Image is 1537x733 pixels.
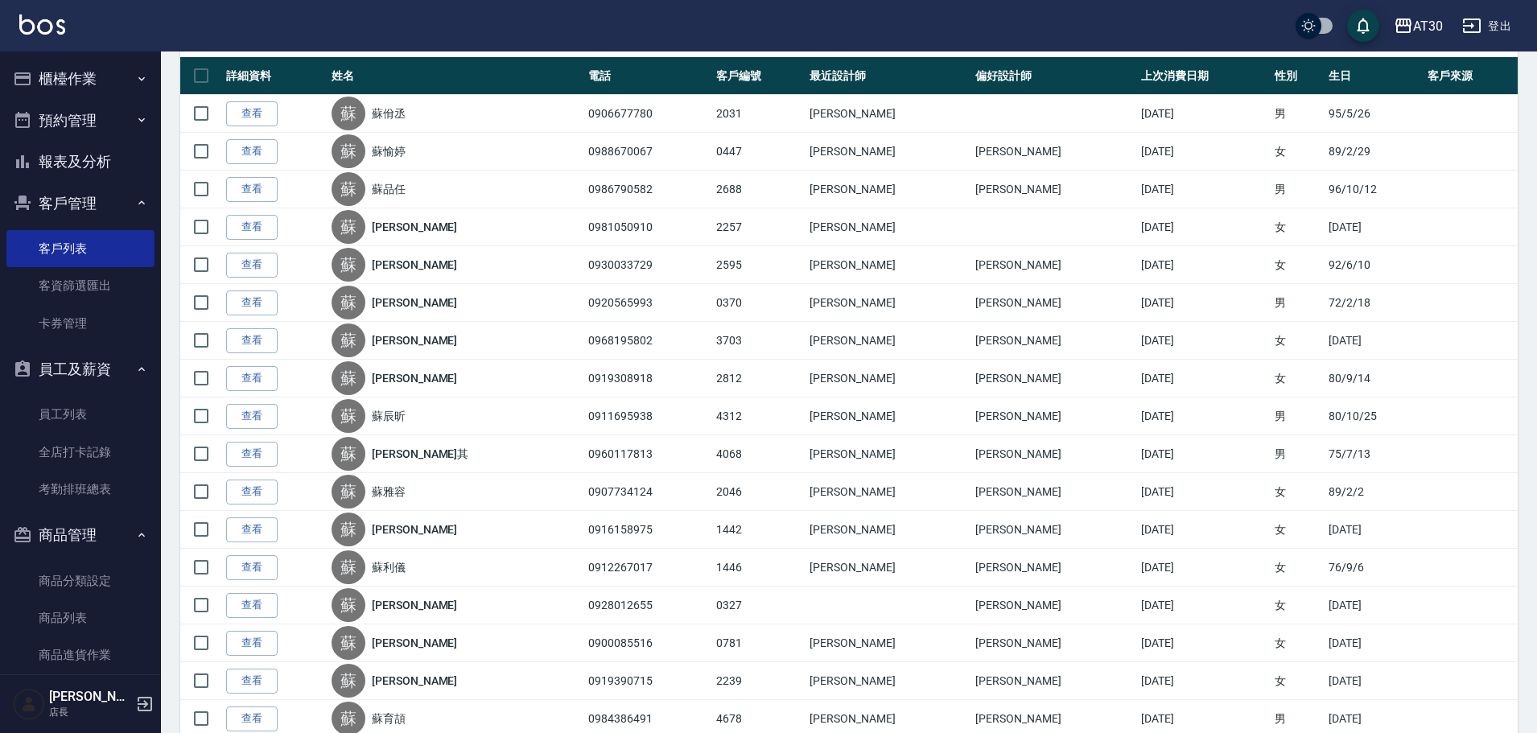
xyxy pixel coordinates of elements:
a: 查看 [226,139,278,164]
th: 上次消費日期 [1137,57,1271,95]
div: AT30 [1413,16,1443,36]
td: [PERSON_NAME] [806,435,971,473]
td: 89/2/2 [1325,473,1424,511]
td: [DATE] [1137,322,1271,360]
a: 查看 [226,328,278,353]
td: 75/7/13 [1325,435,1424,473]
td: 女 [1271,322,1325,360]
div: 蘇 [332,210,365,244]
td: 0919390715 [584,662,711,700]
td: 80/10/25 [1325,397,1424,435]
td: 0781 [712,624,806,662]
td: [PERSON_NAME] [971,511,1137,549]
th: 生日 [1325,57,1424,95]
td: [PERSON_NAME] [971,322,1137,360]
td: 4312 [712,397,806,435]
p: 店長 [49,705,131,719]
a: 商品列表 [6,599,155,636]
td: 0919308918 [584,360,711,397]
img: Logo [19,14,65,35]
td: 0928012655 [584,587,711,624]
td: [PERSON_NAME] [971,397,1137,435]
div: 蘇 [332,248,365,282]
td: [DATE] [1137,95,1271,133]
td: 92/6/10 [1325,246,1424,284]
td: [DATE] [1137,397,1271,435]
div: 蘇 [332,550,365,584]
div: 蘇 [332,626,365,660]
td: [DATE] [1137,133,1271,171]
td: [PERSON_NAME] [806,662,971,700]
td: 0912267017 [584,549,711,587]
td: 男 [1271,397,1325,435]
td: [PERSON_NAME] [806,284,971,322]
td: 0907734124 [584,473,711,511]
a: [PERSON_NAME] [372,332,457,348]
a: 查看 [226,631,278,656]
a: 蘇辰昕 [372,408,406,424]
td: [DATE] [1137,587,1271,624]
a: [PERSON_NAME] [372,294,457,311]
a: 員工列表 [6,396,155,433]
a: [PERSON_NAME] [372,521,457,537]
td: [DATE] [1325,511,1424,549]
a: 查看 [226,253,278,278]
td: 0930033729 [584,246,711,284]
td: 2812 [712,360,806,397]
div: 蘇 [332,97,365,130]
a: 查看 [226,480,278,504]
td: 0981050910 [584,208,711,246]
a: 查看 [226,366,278,391]
a: 廠商列表 [6,673,155,710]
button: 櫃檯作業 [6,58,155,100]
td: 1446 [712,549,806,587]
td: [DATE] [1137,246,1271,284]
a: [PERSON_NAME] [372,257,457,273]
td: 2595 [712,246,806,284]
td: 男 [1271,284,1325,322]
a: 查看 [226,215,278,240]
div: 蘇 [332,588,365,622]
a: 商品進貨作業 [6,636,155,673]
a: 客戶列表 [6,230,155,267]
td: [PERSON_NAME] [971,284,1137,322]
a: 查看 [226,517,278,542]
td: 男 [1271,95,1325,133]
div: 蘇 [332,172,365,206]
div: 蘇 [332,513,365,546]
a: 卡券管理 [6,305,155,342]
td: [PERSON_NAME] [806,397,971,435]
button: 登出 [1456,11,1518,41]
td: 0447 [712,133,806,171]
a: 考勤排班總表 [6,471,155,508]
td: 0988670067 [584,133,711,171]
td: [PERSON_NAME] [806,171,971,208]
a: [PERSON_NAME] [372,370,457,386]
div: 蘇 [332,437,365,471]
td: [DATE] [1137,662,1271,700]
td: [PERSON_NAME] [806,624,971,662]
th: 電話 [584,57,711,95]
td: 男 [1271,171,1325,208]
td: [PERSON_NAME] [806,473,971,511]
td: 0327 [712,587,806,624]
a: 查看 [226,290,278,315]
td: [PERSON_NAME] [971,473,1137,511]
td: [DATE] [1325,208,1424,246]
td: [PERSON_NAME] [971,549,1137,587]
td: 2046 [712,473,806,511]
img: Person [13,688,45,720]
td: 72/2/18 [1325,284,1424,322]
td: [DATE] [1325,322,1424,360]
a: 全店打卡記錄 [6,434,155,471]
td: [PERSON_NAME] [806,95,971,133]
a: 查看 [226,442,278,467]
td: 0986790582 [584,171,711,208]
td: 女 [1271,246,1325,284]
td: [DATE] [1325,587,1424,624]
div: 蘇 [332,664,365,698]
td: 4068 [712,435,806,473]
td: 女 [1271,473,1325,511]
td: 0906677780 [584,95,711,133]
td: [DATE] [1325,624,1424,662]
